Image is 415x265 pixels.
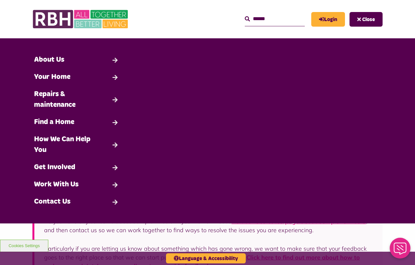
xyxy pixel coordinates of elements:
p: Do you have any concerns about damp or mould in your home? Please , and then contact us so we can... [44,217,373,234]
button: Language & Accessibility [166,253,246,263]
input: Search [245,12,305,26]
span: Close [362,17,375,22]
a: Work With Us [31,176,123,193]
iframe: Netcall Web Assistant for live chat [386,236,415,265]
a: Your Home [31,69,123,86]
a: About Us [31,51,123,69]
a: Find a Home [31,114,123,131]
button: Navigation [350,12,383,27]
a: Repairs & maintenance [31,86,123,114]
a: Get Involved [31,159,123,176]
a: Contact Us [31,193,123,210]
img: RBH [32,6,130,32]
a: MyRBH [311,12,345,27]
a: How We Can Help You [31,131,123,159]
